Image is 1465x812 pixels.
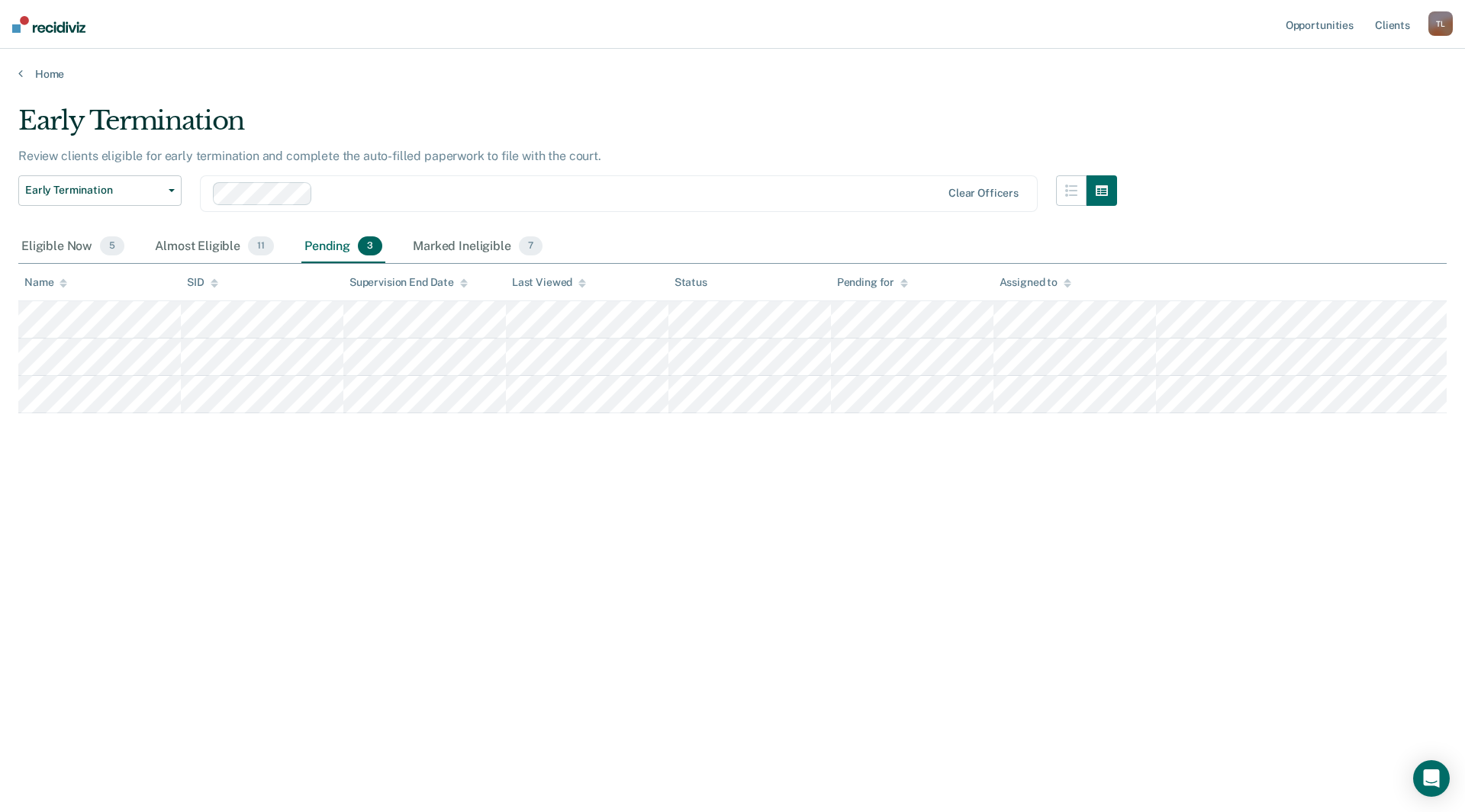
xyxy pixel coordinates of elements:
[1428,11,1453,36] div: T L
[837,276,908,289] div: Pending for
[18,149,601,163] p: Review clients eligible for early termination and complete the auto-filled paperwork to file with...
[1000,276,1071,289] div: Assigned to
[1413,760,1450,797] div: Open Intercom Messenger
[410,230,546,264] div: Marked Ineligible7
[519,236,543,256] span: 7
[25,184,163,197] span: Early Termination
[12,16,85,33] img: Recidiviz
[18,105,1117,149] div: Early Termination
[675,276,707,289] div: Status
[100,236,124,256] span: 5
[948,187,1019,200] div: Clear officers
[358,236,382,256] span: 3
[152,230,277,264] div: Almost Eligible11
[512,276,586,289] div: Last Viewed
[301,230,385,264] div: Pending3
[18,67,1447,81] a: Home
[187,276,218,289] div: SID
[248,236,274,256] span: 11
[1428,11,1453,36] button: TL
[18,230,127,264] div: Eligible Now5
[18,175,182,206] button: Early Termination
[24,276,67,289] div: Name
[349,276,468,289] div: Supervision End Date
